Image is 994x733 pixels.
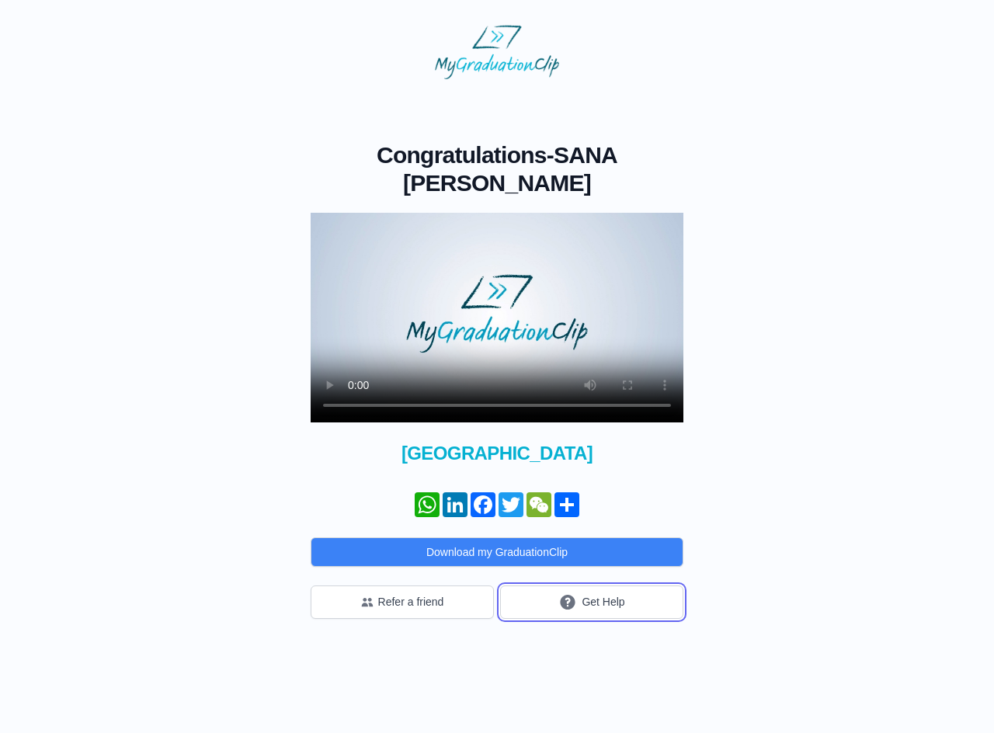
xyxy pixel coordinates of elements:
span: [GEOGRAPHIC_DATA] [311,441,683,466]
a: LinkedIn [441,492,469,517]
img: MyGraduationClip [435,25,559,79]
button: Download my GraduationClip [311,537,683,567]
span: Congratulations [377,142,547,168]
button: Refer a friend [311,585,494,619]
a: Twitter [497,492,525,517]
a: Share [553,492,581,517]
h1: - [311,141,683,197]
a: Facebook [469,492,497,517]
span: SANA [PERSON_NAME] [403,142,617,196]
a: WhatsApp [413,492,441,517]
button: Get Help [500,585,683,619]
a: WeChat [525,492,553,517]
